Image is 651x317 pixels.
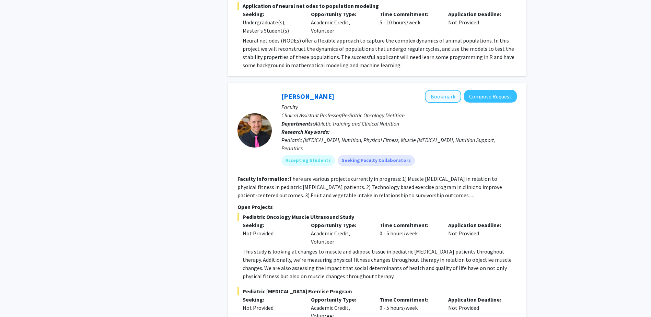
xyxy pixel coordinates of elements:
[243,18,301,35] div: Undergraduate(s), Master's Student(s)
[237,213,517,221] span: Pediatric Oncology Muscle Ultrasound Study
[281,120,314,127] b: Departments:
[443,10,512,35] div: Not Provided
[374,221,443,246] div: 0 - 5 hours/week
[237,175,289,182] b: Faculty Information:
[237,203,517,211] p: Open Projects
[311,295,369,304] p: Opportunity Type:
[243,221,301,229] p: Seeking:
[380,221,438,229] p: Time Commitment:
[443,221,512,246] div: Not Provided
[380,10,438,18] p: Time Commitment:
[281,136,517,152] div: Pediatric [MEDICAL_DATA], Nutrition, Physical Fitness, Muscle [MEDICAL_DATA], Nutrition Support, ...
[281,128,330,135] b: Research Keywords:
[338,155,415,166] mat-chip: Seeking Faculty Collaborators
[448,221,507,229] p: Application Deadline:
[380,295,438,304] p: Time Commitment:
[425,90,461,103] button: Add Corey Hawes to Bookmarks
[314,120,399,127] span: Athletic Training and Clinical Nutrition
[243,247,517,280] p: This study is looking at changes to muscle and adipose tissue in pediatric [MEDICAL_DATA] patient...
[243,10,301,18] p: Seeking:
[306,10,374,35] div: Academic Credit, Volunteer
[311,221,369,229] p: Opportunity Type:
[243,295,301,304] p: Seeking:
[237,175,502,199] fg-read-more: There are various projects currently in progress: 1) Muscle [MEDICAL_DATA] in relation to physica...
[237,2,517,10] span: Application of neural net odes to population modeling
[311,10,369,18] p: Opportunity Type:
[464,90,517,103] button: Compose Request to Corey Hawes
[243,304,301,312] div: Not Provided
[281,103,517,111] p: Faculty
[281,155,335,166] mat-chip: Accepting Students
[243,36,517,69] p: Neural net odes (NODEs) offer a flexible approach to capture the complex dynamics of animal popul...
[237,287,517,295] span: Pediatric [MEDICAL_DATA] Exercise Program
[5,286,29,312] iframe: Chat
[448,295,507,304] p: Application Deadline:
[374,10,443,35] div: 5 - 10 hours/week
[281,92,334,101] a: [PERSON_NAME]
[243,229,301,237] div: Not Provided
[448,10,507,18] p: Application Deadline:
[281,111,517,119] p: Clinical Assistant Professor/Pediatric Oncology Dietitian
[306,221,374,246] div: Academic Credit, Volunteer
